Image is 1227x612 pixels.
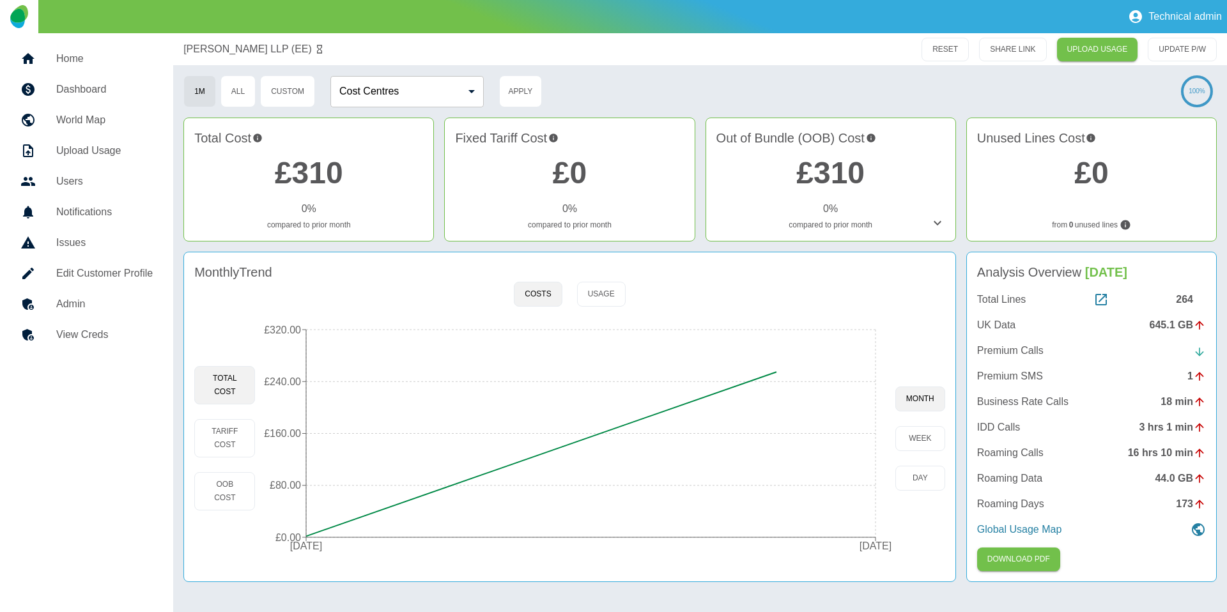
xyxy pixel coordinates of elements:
button: week [895,426,945,451]
a: Upload Usage [10,135,163,166]
p: 0 % [562,201,577,217]
span: [DATE] [1085,265,1127,279]
a: IDD Calls3 hrs 1 min [977,420,1206,435]
a: Roaming Data44.0 GB [977,471,1206,486]
h5: Edit Customer Profile [56,266,153,281]
div: 173 [1176,496,1206,512]
p: IDD Calls [977,420,1021,435]
a: Total Lines264 [977,292,1206,307]
tspan: [DATE] [860,540,891,551]
a: Dashboard [10,74,163,105]
a: Premium SMS1 [977,369,1206,384]
a: Global Usage Map [977,522,1206,537]
svg: This is your recurring contracted cost [548,128,559,148]
a: View Creds [10,319,163,350]
a: Roaming Days173 [977,496,1206,512]
h5: Notifications [56,204,153,220]
h4: Analysis Overview [977,263,1206,282]
button: Tariff Cost [194,419,255,457]
svg: Lines not used during your chosen timeframe. If multiple months selected only lines never used co... [1120,219,1131,231]
b: 0 [1069,219,1074,231]
button: Click here to download the most recent invoice. If the current month’s invoice is unavailable, th... [977,547,1060,571]
p: 0 % [302,201,316,217]
div: 645.1 GB [1150,317,1206,333]
h4: Out of Bundle (OOB) Cost [716,128,945,148]
a: Issues [10,227,163,258]
a: Roaming Calls16 hrs 10 min [977,445,1206,461]
p: Business Rate Calls [977,394,1069,409]
div: 264 [1176,292,1206,307]
div: 16 hrs 10 min [1128,445,1206,461]
button: SHARE LINK [979,38,1046,61]
h4: Total Cost [194,128,423,148]
button: Total Cost [194,366,255,404]
button: Technical admin [1123,4,1227,29]
div: 44.0 GB [1155,471,1206,486]
h5: Admin [56,296,153,312]
button: All [220,75,256,107]
a: Edit Customer Profile [10,258,163,289]
tspan: £240.00 [265,376,302,387]
a: Admin [10,289,163,319]
h5: Upload Usage [56,143,153,158]
h5: View Creds [56,327,153,342]
a: Users [10,166,163,197]
h4: Fixed Tariff Cost [455,128,684,148]
tspan: £320.00 [265,325,302,335]
p: Premium SMS [977,369,1043,384]
p: UK Data [977,317,1015,333]
button: month [895,386,945,411]
a: UPLOAD USAGE [1057,38,1138,61]
tspan: £160.00 [265,428,302,439]
tspan: [DATE] [290,540,322,551]
a: Business Rate Calls18 min [977,394,1206,409]
p: Global Usage Map [977,522,1062,537]
button: 1M [183,75,216,107]
p: Roaming Data [977,471,1042,486]
h5: World Map [56,112,153,128]
tspan: £0.00 [275,532,301,543]
h4: Monthly Trend [194,263,272,282]
a: UK Data645.1 GB [977,317,1206,333]
button: Costs [514,282,562,307]
button: Apply [499,75,542,107]
p: 0 % [823,201,838,217]
h5: Issues [56,235,153,250]
h5: Home [56,51,153,66]
p: Total Lines [977,292,1026,307]
p: Technical admin [1148,11,1222,22]
p: compared to prior month [455,219,684,231]
tspan: £80.00 [270,480,302,491]
a: £0 [553,156,587,190]
p: Roaming Calls [977,445,1044,461]
button: OOB Cost [194,472,255,510]
button: Usage [577,282,626,307]
button: Custom [260,75,315,107]
a: Notifications [10,197,163,227]
div: 3 hrs 1 min [1139,420,1206,435]
button: RESET [922,38,969,61]
a: World Map [10,105,163,135]
h5: Users [56,174,153,189]
div: 18 min [1161,394,1206,409]
text: 100% [1189,88,1205,95]
a: £310 [796,156,865,190]
h5: Dashboard [56,82,153,97]
a: £310 [275,156,343,190]
div: 1 [1187,369,1206,384]
svg: This is the total charges incurred over 1 months [252,128,263,148]
p: compared to prior month [194,219,423,231]
p: Roaming Days [977,496,1044,512]
img: Logo [10,5,27,28]
a: £0 [1074,156,1108,190]
a: [PERSON_NAME] LLP (EE) [183,42,312,57]
a: Home [10,43,163,74]
p: from unused lines [977,219,1206,231]
svg: Costs outside of your fixed tariff [866,128,876,148]
a: Premium Calls [977,343,1206,358]
svg: Potential saving if surplus lines removed at contract renewal [1086,128,1096,148]
button: day [895,466,945,491]
button: UPDATE P/W [1148,38,1217,61]
p: Premium Calls [977,343,1044,358]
